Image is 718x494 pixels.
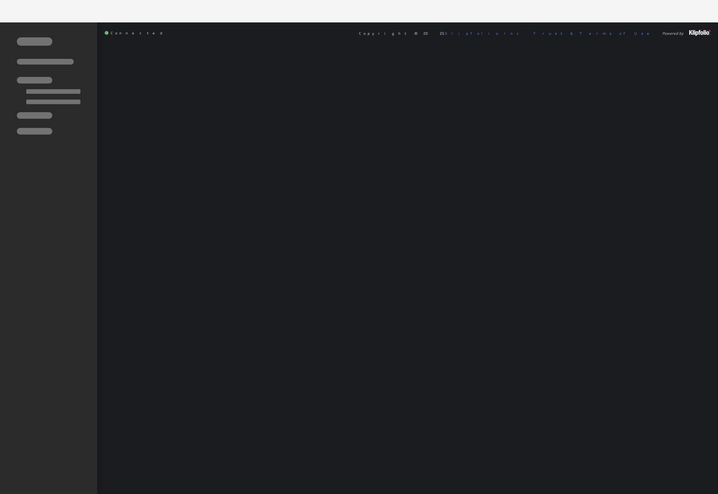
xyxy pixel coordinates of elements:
[445,31,525,36] a: Klipfolio Inc.
[689,30,711,36] img: logo-footer.png
[533,31,654,36] a: Trust & Terms of Use
[105,31,167,35] span: Connected: ID: dpnc-22 Online: true
[359,31,525,35] span: Copyright © 2025
[662,31,684,35] span: Powered by
[17,37,80,135] img: skeleton-sidenav.svg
